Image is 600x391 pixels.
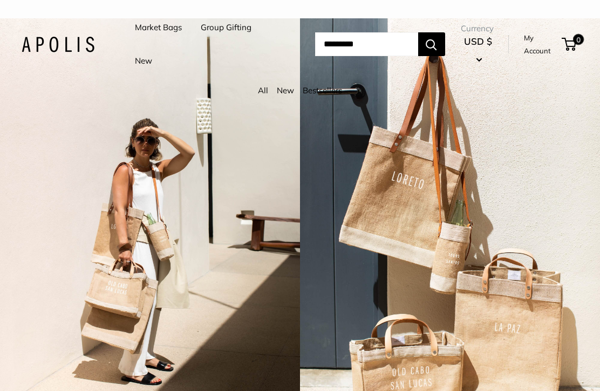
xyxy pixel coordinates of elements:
span: Currency [461,21,496,36]
a: All [258,85,268,95]
button: USD $ [461,33,496,67]
span: 0 [573,34,584,45]
a: New [277,85,294,95]
input: Search... [315,32,418,56]
a: Bestsellers [303,85,342,95]
img: Apolis [22,37,94,52]
a: Market Bags [135,20,182,35]
a: 0 [563,38,576,51]
span: USD $ [464,36,492,47]
a: New [135,53,152,68]
a: My Account [524,31,558,58]
button: Search [418,32,445,56]
a: Group Gifting [201,20,251,35]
